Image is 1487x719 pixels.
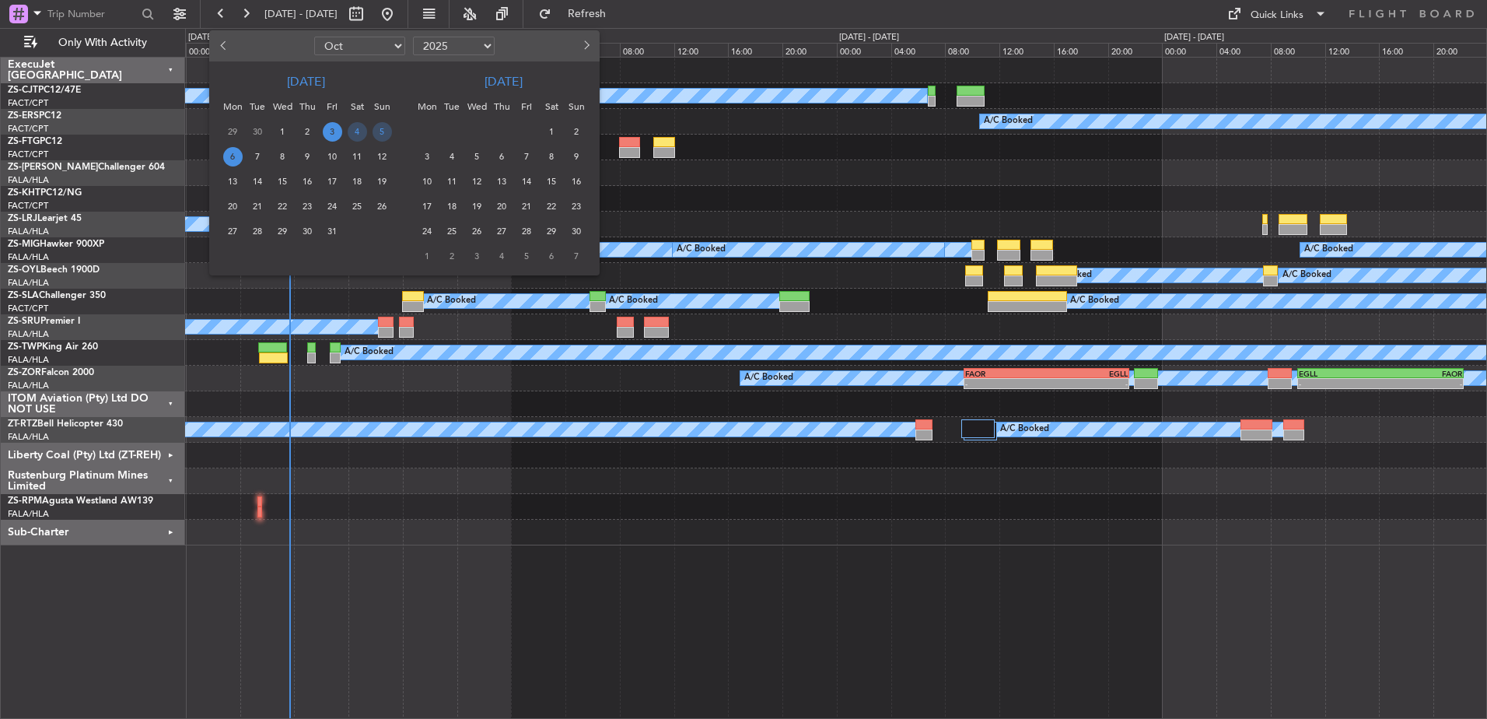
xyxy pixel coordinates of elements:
[220,219,245,244] div: 27-10-2025
[489,169,514,194] div: 13-11-2025
[248,172,268,191] span: 14
[323,222,342,241] span: 31
[223,122,243,142] span: 29
[489,94,514,119] div: Thu
[320,144,345,169] div: 10-10-2025
[320,194,345,219] div: 24-10-2025
[270,169,295,194] div: 15-10-2025
[320,219,345,244] div: 31-10-2025
[492,172,512,191] span: 13
[464,169,489,194] div: 12-11-2025
[295,94,320,119] div: Thu
[298,172,317,191] span: 16
[348,122,367,142] span: 4
[369,194,394,219] div: 26-10-2025
[220,119,245,144] div: 29-9-2025
[270,94,295,119] div: Wed
[273,197,292,216] span: 22
[564,119,589,144] div: 2-11-2025
[418,247,437,266] span: 1
[492,222,512,241] span: 27
[564,194,589,219] div: 23-11-2025
[415,169,439,194] div: 10-11-2025
[245,94,270,119] div: Tue
[439,244,464,268] div: 2-12-2025
[539,119,564,144] div: 1-11-2025
[564,219,589,244] div: 30-11-2025
[245,144,270,169] div: 7-10-2025
[245,219,270,244] div: 28-10-2025
[443,172,462,191] span: 11
[220,169,245,194] div: 13-10-2025
[564,94,589,119] div: Sun
[439,94,464,119] div: Tue
[539,144,564,169] div: 8-11-2025
[215,33,233,58] button: Previous month
[223,197,243,216] span: 20
[539,94,564,119] div: Sat
[492,197,512,216] span: 20
[245,194,270,219] div: 21-10-2025
[273,222,292,241] span: 29
[564,244,589,268] div: 7-12-2025
[223,222,243,241] span: 27
[320,169,345,194] div: 17-10-2025
[220,94,245,119] div: Mon
[514,219,539,244] div: 28-11-2025
[415,244,439,268] div: 1-12-2025
[489,244,514,268] div: 4-12-2025
[273,147,292,167] span: 8
[464,144,489,169] div: 5-11-2025
[564,169,589,194] div: 16-11-2025
[542,172,562,191] span: 15
[223,147,243,167] span: 6
[248,147,268,167] span: 7
[418,147,437,167] span: 3
[314,37,405,55] select: Select month
[439,144,464,169] div: 4-11-2025
[369,169,394,194] div: 19-10-2025
[567,122,586,142] span: 2
[489,219,514,244] div: 27-11-2025
[415,194,439,219] div: 17-11-2025
[345,94,369,119] div: Sat
[345,169,369,194] div: 18-10-2025
[345,119,369,144] div: 4-10-2025
[413,37,495,55] select: Select year
[418,222,437,241] span: 24
[464,94,489,119] div: Wed
[323,122,342,142] span: 3
[439,169,464,194] div: 11-11-2025
[517,222,537,241] span: 28
[345,194,369,219] div: 25-10-2025
[464,219,489,244] div: 26-11-2025
[323,172,342,191] span: 17
[443,247,462,266] span: 2
[248,122,268,142] span: 30
[464,244,489,268] div: 3-12-2025
[270,144,295,169] div: 8-10-2025
[542,247,562,266] span: 6
[542,122,562,142] span: 1
[245,169,270,194] div: 14-10-2025
[273,122,292,142] span: 1
[539,194,564,219] div: 22-11-2025
[443,197,462,216] span: 18
[373,172,392,191] span: 19
[270,219,295,244] div: 29-10-2025
[564,144,589,169] div: 9-11-2025
[248,222,268,241] span: 28
[489,194,514,219] div: 20-11-2025
[467,197,487,216] span: 19
[514,169,539,194] div: 14-11-2025
[539,169,564,194] div: 15-11-2025
[517,172,537,191] span: 14
[489,144,514,169] div: 6-11-2025
[514,194,539,219] div: 21-11-2025
[273,172,292,191] span: 15
[373,122,392,142] span: 5
[467,172,487,191] span: 12
[439,219,464,244] div: 25-11-2025
[320,119,345,144] div: 3-10-2025
[295,144,320,169] div: 9-10-2025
